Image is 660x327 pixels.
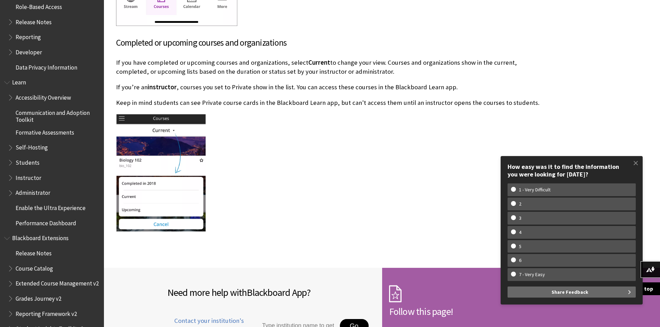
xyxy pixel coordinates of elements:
[16,1,62,10] span: Role-Based Access
[511,201,529,207] w-span: 2
[12,77,26,86] span: Learn
[116,58,546,76] p: If you have completed or upcoming courses and organizations, select to change your view. Courses ...
[16,202,86,211] span: Enable the Ultra Experience
[16,293,61,302] span: Grades Journey v2
[247,286,307,299] span: Blackboard App
[511,257,529,263] w-span: 6
[12,233,69,242] span: Blackboard Extensions
[511,272,553,278] w-span: 7 - Very Easy
[511,215,529,221] w-span: 3
[116,98,546,107] p: Keep in mind students can see Private course cards in the Blackboard Learn app, but can't access ...
[16,217,76,227] span: Performance Dashboard
[16,187,50,197] span: Administrator
[16,263,53,272] span: Course Catalog
[511,187,558,193] w-span: 1 - Very Difficult
[389,285,402,302] img: Subscription Icon
[16,278,99,287] span: Extended Course Management v2
[508,287,636,298] button: Share Feedback
[16,172,41,181] span: Instructor
[16,92,71,101] span: Accessibility Overview
[148,83,177,91] span: instructor
[508,163,636,178] div: How easy was it to find the information you were looking for [DATE]?
[308,58,330,66] span: Current
[16,142,48,151] span: Self-Hosting
[16,127,74,136] span: Formative Assessments
[116,83,546,92] p: If you’re an , courses you set to Private show in the list. You can access these courses in the B...
[16,247,52,257] span: Release Notes
[16,46,42,56] span: Developer
[16,107,99,123] span: Communication and Adoption Toolkit
[16,62,77,71] span: Data Privacy Information
[552,287,588,298] span: Share Feedback
[16,31,41,41] span: Reporting
[389,304,597,319] h2: Follow this page!
[4,77,100,229] nav: Book outline for Blackboard Learn Help
[116,36,546,49] h3: Completed or upcoming courses and organizations
[16,16,52,26] span: Release Notes
[167,285,375,300] h2: Need more help with ?
[511,229,529,235] w-span: 4
[16,157,39,166] span: Students
[16,308,77,317] span: Reporting Framework v2
[511,244,529,249] w-span: 5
